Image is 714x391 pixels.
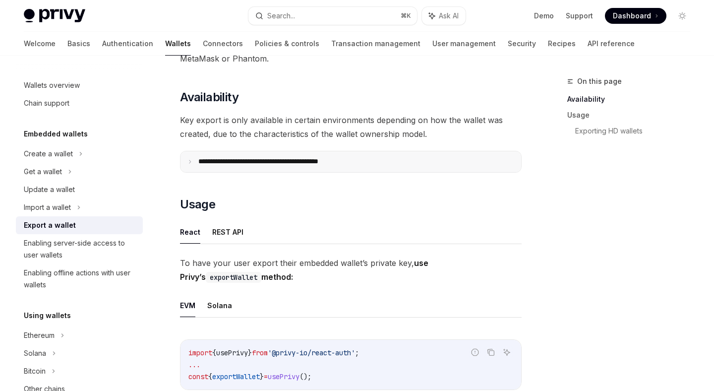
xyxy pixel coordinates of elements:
span: import [188,348,212,357]
a: Availability [567,91,698,107]
a: Enabling offline actions with user wallets [16,264,143,294]
div: Create a wallet [24,148,73,160]
div: Enabling offline actions with user wallets [24,267,137,291]
button: Toggle dark mode [674,8,690,24]
span: } [260,372,264,381]
a: Authentication [102,32,153,56]
a: Export a wallet [16,216,143,234]
a: Enabling server-side access to user wallets [16,234,143,264]
div: Bitcoin [24,365,46,377]
a: Recipes [548,32,576,56]
span: Usage [180,196,215,212]
div: Import a wallet [24,201,71,213]
div: Wallets overview [24,79,80,91]
a: User management [432,32,496,56]
a: Policies & controls [255,32,319,56]
span: { [208,372,212,381]
div: Enabling server-side access to user wallets [24,237,137,261]
a: Demo [534,11,554,21]
h5: Using wallets [24,310,71,322]
button: Ask AI [422,7,466,25]
span: usePrivy [216,348,248,357]
span: ⌘ K [401,12,411,20]
a: Exporting HD wallets [575,123,698,139]
span: { [212,348,216,357]
a: Transaction management [331,32,420,56]
div: Solana [24,347,46,359]
button: Report incorrect code [469,346,481,359]
span: from [252,348,268,357]
a: Welcome [24,32,56,56]
span: '@privy-io/react-auth' [268,348,355,357]
span: On this page [577,75,622,87]
span: = [264,372,268,381]
span: (); [299,372,311,381]
span: Availability [180,89,238,105]
a: Update a wallet [16,181,143,198]
a: Dashboard [605,8,666,24]
button: Copy the contents from the code block [484,346,497,359]
button: Search...⌘K [248,7,416,25]
div: Ethereum [24,329,55,341]
a: Support [566,11,593,21]
span: exportWallet [212,372,260,381]
span: Ask AI [439,11,459,21]
code: exportWallet [206,272,261,283]
div: Chain support [24,97,69,109]
button: Ask AI [500,346,513,359]
button: React [180,220,200,244]
a: Wallets [165,32,191,56]
a: API reference [588,32,635,56]
button: REST API [212,220,243,244]
span: To have your user export their embedded wallet’s private key, [180,256,522,284]
a: Wallets overview [16,76,143,94]
span: Key export is only available in certain environments depending on how the wallet was created, due... [180,113,522,141]
span: Dashboard [613,11,651,21]
span: ; [355,348,359,357]
button: Solana [207,294,232,317]
h5: Embedded wallets [24,128,88,140]
button: EVM [180,294,195,317]
a: Security [508,32,536,56]
div: Export a wallet [24,219,76,231]
a: Usage [567,107,698,123]
span: const [188,372,208,381]
span: usePrivy [268,372,299,381]
div: Update a wallet [24,184,75,195]
span: } [248,348,252,357]
span: ... [188,360,200,369]
div: Search... [267,10,295,22]
a: Chain support [16,94,143,112]
a: Connectors [203,32,243,56]
div: Get a wallet [24,166,62,178]
a: Basics [67,32,90,56]
strong: use Privy’s method: [180,258,428,282]
img: light logo [24,9,85,23]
